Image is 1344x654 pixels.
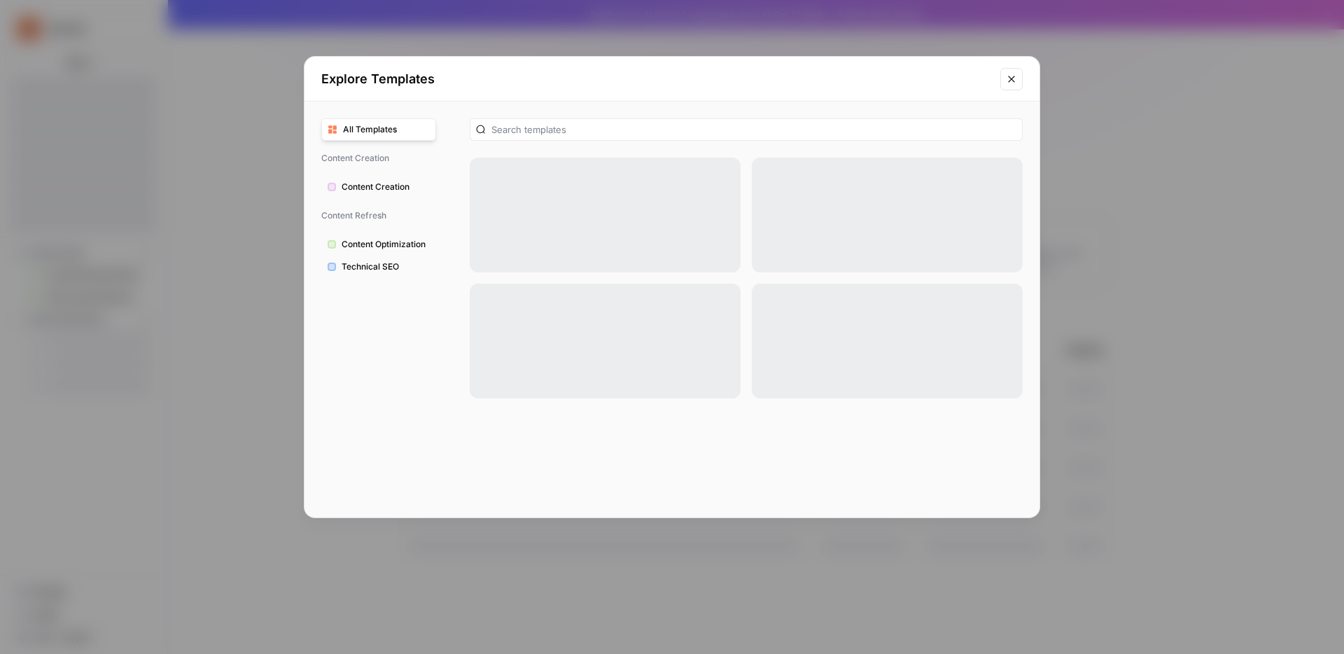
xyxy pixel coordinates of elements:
span: Content Creation [342,181,430,193]
span: Content Refresh [321,204,436,228]
input: Search templates [491,123,1016,137]
button: All Templates [321,118,436,141]
button: Technical SEO [321,256,436,278]
button: Content Creation [321,176,436,198]
span: All Templates [343,123,430,136]
button: Content Optimization [321,233,436,256]
span: Content Creation [321,146,436,170]
h2: Explore Templates [321,69,992,89]
span: Technical SEO [342,260,430,273]
span: Content Optimization [342,238,430,251]
button: Close modal [1000,68,1023,90]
